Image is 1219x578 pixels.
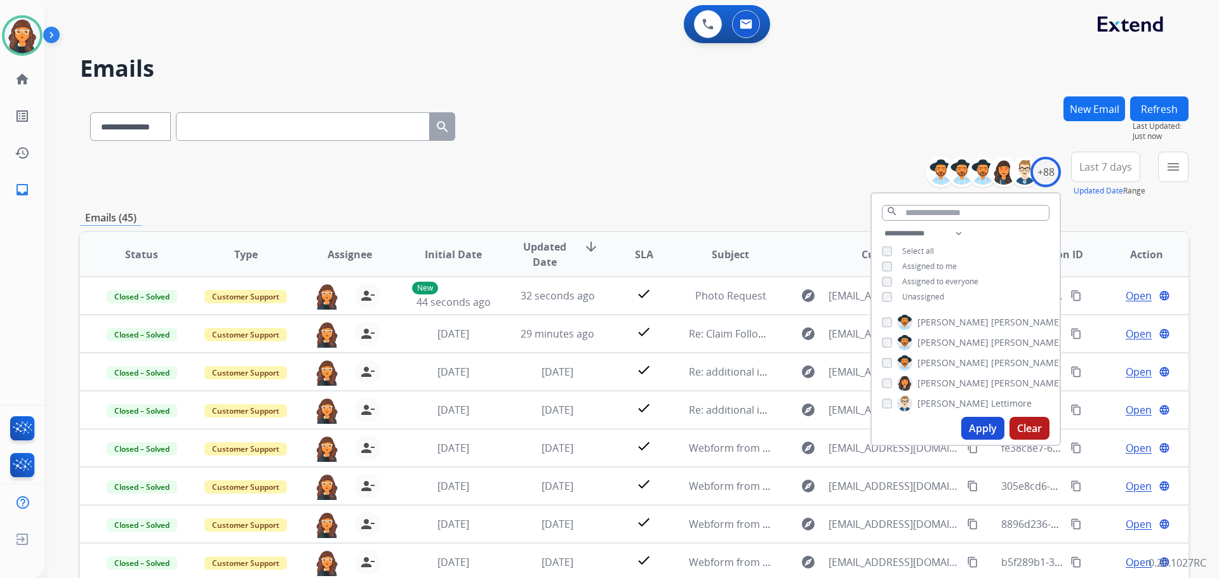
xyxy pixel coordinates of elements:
mat-icon: language [1159,328,1170,339]
mat-icon: check [636,553,651,568]
mat-icon: language [1159,442,1170,454]
mat-icon: content_copy [967,556,978,568]
span: Customer Support [204,442,287,456]
mat-icon: menu [1166,159,1181,174]
span: Customer [862,247,911,262]
span: fe38c8e7-639d-44da-92a4-9d4c254abb14 [1001,441,1196,455]
span: [DATE] [437,403,469,417]
img: agent-avatar [314,321,340,348]
span: Re: additional information [689,403,814,417]
span: Initial Date [425,247,482,262]
span: Open [1126,288,1152,303]
span: Open [1126,440,1152,456]
span: Customer Support [204,480,287,494]
span: Customer Support [204,404,287,417]
span: Webform from [EMAIL_ADDRESS][DOMAIN_NAME] on [DATE] [689,479,976,493]
span: Closed – Solved [107,556,177,570]
mat-icon: content_copy [967,480,978,492]
span: Webform from [EMAIL_ADDRESS][DOMAIN_NAME] on [DATE] [689,555,976,569]
mat-icon: check [636,324,651,339]
mat-icon: language [1159,480,1170,492]
span: Re: additional information [689,365,814,379]
mat-icon: language [1159,518,1170,530]
th: Action [1084,232,1189,277]
span: Closed – Solved [107,404,177,417]
span: Open [1126,326,1152,341]
span: 8896d236-83f8-4ed5-8c79-5393d5870b2c [1001,517,1196,531]
span: Customer Support [204,328,287,341]
span: [DATE] [542,403,573,417]
mat-icon: person_remove [360,288,375,303]
img: agent-avatar [314,435,340,462]
mat-icon: explore [801,364,816,379]
span: [EMAIL_ADDRESS][DOMAIN_NAME] [829,516,959,532]
span: Closed – Solved [107,442,177,456]
span: [PERSON_NAME] [917,336,989,349]
span: Assigned to everyone [902,276,978,287]
mat-icon: language [1159,404,1170,416]
span: [DATE] [437,555,469,569]
p: Emails (45) [80,210,142,226]
span: Closed – Solved [107,366,177,379]
img: agent-avatar [314,359,340,386]
button: Apply [961,417,1004,440]
mat-icon: explore [801,555,816,570]
img: agent-avatar [314,473,340,500]
mat-icon: search [886,206,898,217]
span: Updated Date [516,239,574,270]
span: Closed – Solved [107,328,177,341]
mat-icon: list_alt [15,108,30,124]
span: [DATE] [437,365,469,379]
mat-icon: person_remove [360,402,375,417]
mat-icon: language [1159,290,1170,301]
span: Re: Claim Follow-Up [689,327,783,341]
span: [EMAIL_ADDRESS][DOMAIN_NAME] [829,555,959,570]
div: +88 [1030,157,1061,187]
span: [PERSON_NAME] [917,397,989,410]
span: 305e8cd6-89b9-4610-9294-7f29c27826c2 [1001,479,1194,493]
h2: Emails [80,56,1189,81]
span: Open [1126,478,1152,494]
p: 0.20.1027RC [1149,555,1206,570]
span: Status [125,247,158,262]
span: [PERSON_NAME] [991,336,1062,349]
span: [EMAIL_ADDRESS][DOMAIN_NAME] [829,326,959,341]
mat-icon: content_copy [1070,366,1082,378]
span: Open [1126,555,1152,570]
span: [DATE] [542,479,573,493]
span: Closed – Solved [107,290,177,303]
button: Refresh [1130,96,1189,121]
span: [PERSON_NAME] [917,357,989,369]
mat-icon: content_copy [1070,404,1082,416]
mat-icon: content_copy [1070,328,1082,339]
mat-icon: content_copy [967,518,978,530]
span: Closed – Solved [107,518,177,532]
mat-icon: person_remove [360,326,375,341]
mat-icon: content_copy [1070,518,1082,530]
span: Customer Support [204,290,287,303]
mat-icon: explore [801,478,816,494]
p: New [412,282,438,294]
img: agent-avatar [314,549,340,576]
mat-icon: content_copy [1070,556,1082,568]
span: 29 minutes ago [521,327,594,341]
span: Customer Support [204,366,287,379]
mat-icon: check [636,400,651,416]
span: Subject [712,247,749,262]
mat-icon: check [636,476,651,492]
span: [PERSON_NAME] [991,357,1062,369]
mat-icon: check [636,362,651,378]
mat-icon: check [636,286,651,301]
span: Select all [902,246,934,256]
span: Assignee [328,247,372,262]
span: Unassigned [902,291,944,302]
span: Photo Request [695,289,766,303]
mat-icon: content_copy [1070,442,1082,454]
span: Range [1074,185,1145,196]
span: Open [1126,402,1152,417]
mat-icon: history [15,145,30,161]
mat-icon: search [435,119,450,135]
span: [EMAIL_ADDRESS][DOMAIN_NAME] [829,402,959,417]
mat-icon: check [636,515,651,530]
span: Open [1126,516,1152,532]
